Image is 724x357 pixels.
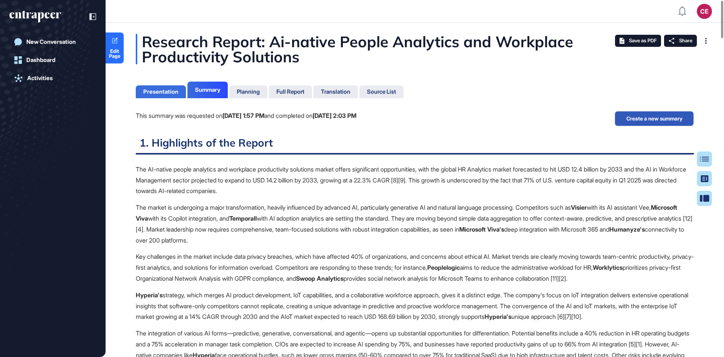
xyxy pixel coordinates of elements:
div: Dashboard [26,57,55,63]
p: strategy, which merges AI product development, IoT capabilities, and a collaborative workforce ap... [136,290,694,322]
div: Research Report: Ai-native People Analytics and Workplace Productivity Solutions [136,34,694,64]
div: New Conversation [26,39,76,45]
strong: Microsoft Viva's [459,226,504,233]
strong: Temporall [229,215,257,222]
strong: Hyperia's [136,291,163,299]
a: Dashboard [9,53,96,68]
strong: Hyperia's [485,313,511,320]
b: [DATE] 1:57 PM [222,112,264,119]
p: The market is undergoing a major transformation, heavily influenced by advanced AI, particularly ... [136,202,694,246]
a: Activities [9,71,96,86]
button: Create a new summary [615,111,694,126]
p: Key challenges in the market include data privacy breaches, which have affected 40% of organizati... [136,251,694,284]
strong: Worklytics [593,264,623,271]
button: CE [697,4,712,19]
a: Edit Page [106,32,124,63]
div: Summary [195,87,220,93]
div: Activities [27,75,53,82]
a: New Conversation [9,34,96,49]
div: Planning [237,88,260,95]
strong: Microsoft Viva [136,204,677,222]
strong: Peoplelogic [427,264,460,271]
strong: Humanyze's [609,226,645,233]
span: Share [679,38,692,44]
div: entrapeer-logo [9,11,61,23]
div: Source List [367,88,396,95]
div: Presentation [143,88,178,95]
p: The AI-native people analytics and workplace productivity solutions market offers significant opp... [136,164,694,196]
div: Translation [321,88,350,95]
span: Save as PDF [629,38,657,44]
strong: Swoop Analytics [296,275,344,282]
strong: Visier [571,204,587,211]
div: Full Report [276,88,304,95]
span: Edit Page [106,49,124,59]
div: This summary was requested on and completed on [136,111,356,121]
b: [DATE] 2:03 PM [313,112,356,119]
h2: 1. Highlights of the Report [136,136,694,155]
